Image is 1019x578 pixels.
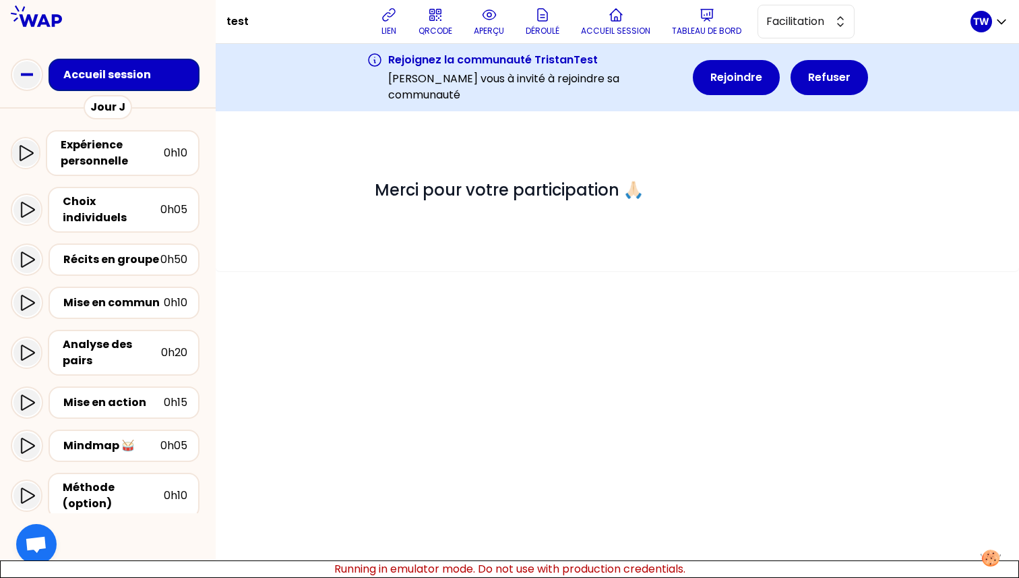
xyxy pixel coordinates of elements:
div: 0h10 [164,488,187,504]
button: Manage your preferences about cookies [972,542,1009,575]
span: Facilitation [766,13,827,30]
div: 0h15 [164,395,187,411]
div: Expérience personnelle [61,137,164,169]
p: [PERSON_NAME] vous à invité à rejoindre sa communauté [388,71,679,103]
div: Mindmap 🥁 [63,438,160,454]
div: 0h50 [160,252,187,268]
div: 0h05 [160,438,187,454]
p: Accueil session [581,26,650,36]
div: Choix individuels [63,194,160,226]
button: lien [375,1,402,42]
div: Récits en groupe [63,252,160,268]
div: Analyse des pairs [63,337,161,369]
p: QRCODE [419,26,452,36]
div: Jour J [84,95,132,119]
p: Tableau de bord [672,26,741,36]
button: Refuser [791,60,868,95]
button: Tableau de bord [667,1,747,42]
button: aperçu [468,1,509,42]
p: Déroulé [526,26,559,36]
div: Mise en action [63,395,164,411]
a: Ouvrir le chat [16,524,57,565]
p: aperçu [474,26,504,36]
button: Facilitation [758,5,855,38]
h3: Rejoignez la communauté TristanTest [388,52,679,68]
button: Rejoindre [693,60,780,95]
button: Déroulé [520,1,565,42]
div: 0h10 [164,295,187,311]
p: lien [381,26,396,36]
div: Mise en commun [63,295,164,311]
div: Accueil session [63,67,193,83]
div: 0h10 [164,145,187,161]
div: 0h20 [161,345,187,361]
button: TW [970,11,1008,32]
div: 0h05 [160,202,187,218]
button: Accueil session [576,1,656,42]
span: Merci pour votre participation 🙏🏻 [375,179,644,201]
div: Méthode (option) [63,480,164,512]
p: TW [973,15,989,28]
button: QRCODE [413,1,458,42]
